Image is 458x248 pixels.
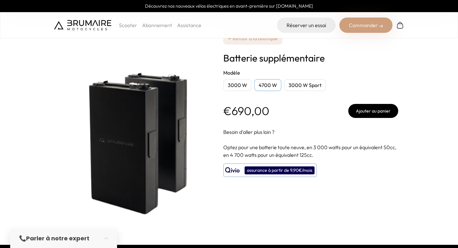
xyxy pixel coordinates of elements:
img: Panier [396,21,404,29]
img: logo qivio [225,166,240,174]
button: Ajouter au panier [348,104,398,118]
p: €690,00 [223,105,269,117]
a: Abonnement [142,22,172,28]
img: Batterie supplémentaire [54,16,213,229]
div: 3000 W [223,79,252,91]
a: Assistance [177,22,201,28]
p: Scooter [119,21,137,29]
span: Besoin d'aller plus loin ? [223,129,274,135]
img: right-arrow-2.png [379,24,383,28]
div: 4700 W [254,79,281,91]
img: Brumaire Motocycles [54,20,111,30]
a: Réserver un essai [277,18,336,33]
span: Optez pour une batterie toute neuve, en 3 000 watts pour un équivalent 50cc, en 4 700 watts pour ... [223,144,396,158]
div: 3000 W Sport [284,79,326,91]
h1: Batterie supplémentaire [223,52,398,64]
h2: Modèle [223,69,398,77]
div: Commander [339,18,392,33]
button: assurance à partir de 9,90€/mois [223,164,317,177]
div: assurance à partir de 9,90€/mois [245,166,315,174]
